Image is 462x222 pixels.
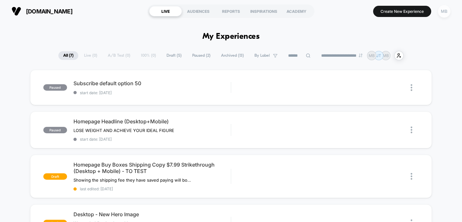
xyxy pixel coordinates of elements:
[73,177,193,183] span: Showing the shipping fee they have saved paying will boost RPS
[280,6,313,16] div: ACADEMY
[43,173,67,180] span: draft
[73,90,231,95] span: start date: [DATE]
[369,53,375,58] p: MB
[43,127,67,133] span: paused
[438,5,450,18] div: MB
[411,173,412,180] img: close
[12,6,21,16] img: Visually logo
[411,127,412,133] img: close
[376,53,381,58] p: JT
[411,84,412,91] img: close
[73,211,231,218] span: Desktop - New Hero Image
[215,6,247,16] div: REPORTS
[26,8,73,15] span: [DOMAIN_NAME]
[149,6,182,16] div: LIVE
[254,53,270,58] span: By Label
[73,186,231,191] span: last edited: [DATE]
[182,6,215,16] div: AUDIENCES
[247,6,280,16] div: INSPIRATIONS
[43,84,67,91] span: paused
[202,32,260,41] h1: My Experiences
[187,51,215,60] span: Paused ( 2 )
[162,51,186,60] span: Draft ( 5 )
[216,51,249,60] span: Archived ( 13 )
[383,53,389,58] p: MB
[73,80,231,86] span: Subscribe default option 50
[373,6,431,17] button: Create New Experience
[73,118,231,125] span: Homepage Headline (Desktop+Mobile)
[359,53,363,57] img: end
[73,137,231,142] span: start date: [DATE]
[58,51,78,60] span: All ( 7 )
[73,128,174,133] span: LOSE WEIGHT AND ACHIEVE YOUR IDEAL FIGURE
[10,6,74,16] button: [DOMAIN_NAME]
[73,161,231,174] span: Homepage Buy Boxes Shipping Copy $7.99 Strikethrough (Desktop + Mobile) - TO TEST
[436,5,452,18] button: MB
